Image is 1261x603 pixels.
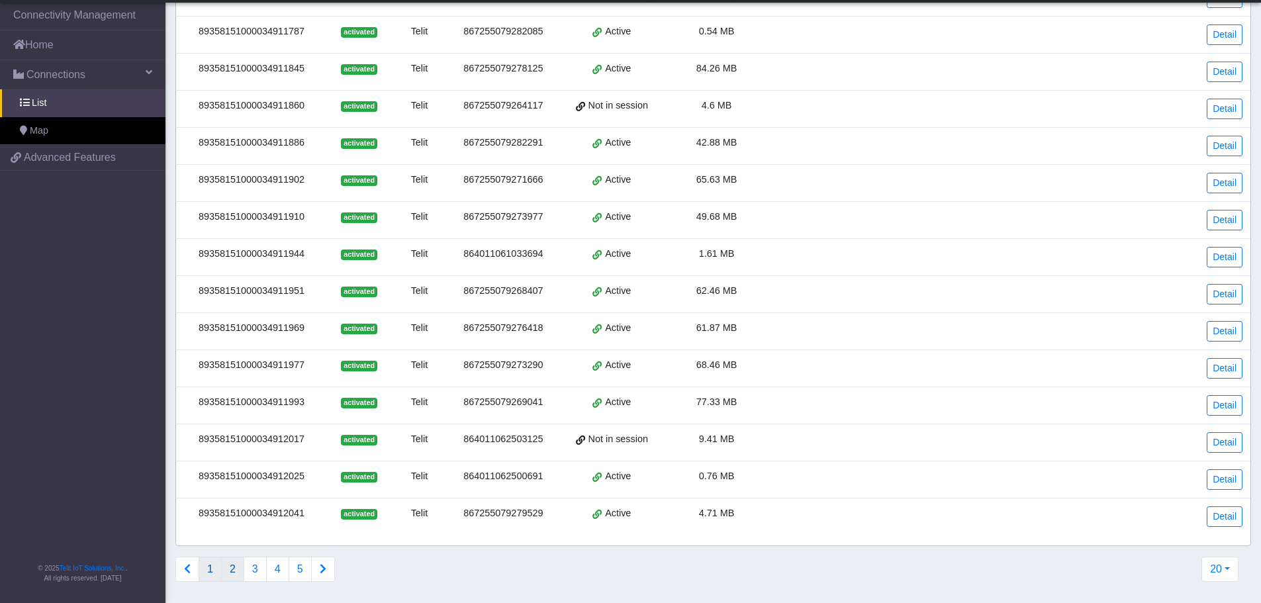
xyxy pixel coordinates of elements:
[1207,284,1242,304] a: Detail
[696,396,737,407] span: 77.33 MB
[1207,432,1242,453] a: Detail
[605,24,631,39] span: Active
[199,557,222,582] button: 1
[341,324,377,334] span: activated
[399,210,439,224] div: Telit
[702,100,732,111] span: 4.6 MB
[175,557,335,582] nav: Connections list navigation
[184,173,319,187] div: 89358151000034911902
[26,67,85,83] span: Connections
[244,557,267,582] button: 3
[696,285,737,296] span: 62.46 MB
[1201,557,1238,582] button: 20
[341,250,377,260] span: activated
[341,472,377,483] span: activated
[341,212,377,223] span: activated
[696,322,737,333] span: 61.87 MB
[1207,469,1242,490] a: Detail
[184,506,319,521] div: 89358151000034912041
[605,247,631,261] span: Active
[455,210,551,224] div: 867255079273977
[605,62,631,76] span: Active
[455,395,551,410] div: 867255079269041
[455,247,551,261] div: 864011061033694
[399,99,439,113] div: Telit
[588,432,648,447] span: Not in session
[455,24,551,39] div: 867255079282085
[184,469,319,484] div: 89358151000034912025
[1207,136,1242,156] a: Detail
[184,247,319,261] div: 89358151000034911944
[696,211,737,222] span: 49.68 MB
[1207,173,1242,193] a: Detail
[399,358,439,373] div: Telit
[184,99,319,113] div: 89358151000034911860
[696,174,737,185] span: 65.63 MB
[605,506,631,521] span: Active
[341,435,377,445] span: activated
[605,210,631,224] span: Active
[1207,395,1242,416] a: Detail
[455,358,551,373] div: 867255079273290
[605,395,631,410] span: Active
[60,565,126,572] a: Telit IoT Solutions, Inc.
[399,136,439,150] div: Telit
[184,358,319,373] div: 89358151000034911977
[605,358,631,373] span: Active
[341,138,377,149] span: activated
[588,99,648,113] span: Not in session
[1207,247,1242,267] a: Detail
[399,432,439,447] div: Telit
[399,469,439,484] div: Telit
[341,287,377,297] span: activated
[455,173,551,187] div: 867255079271666
[699,248,735,259] span: 1.61 MB
[605,469,631,484] span: Active
[455,469,551,484] div: 864011062500691
[605,136,631,150] span: Active
[184,24,319,39] div: 89358151000034911787
[184,321,319,336] div: 89358151000034911969
[605,284,631,299] span: Active
[341,509,377,520] span: activated
[455,506,551,521] div: 867255079279529
[399,395,439,410] div: Telit
[184,210,319,224] div: 89358151000034911910
[184,284,319,299] div: 89358151000034911951
[221,557,244,582] button: 2
[289,557,312,582] button: 5
[399,173,439,187] div: Telit
[699,26,735,36] span: 0.54 MB
[605,321,631,336] span: Active
[1207,321,1242,342] a: Detail
[696,359,737,370] span: 68.46 MB
[184,62,319,76] div: 89358151000034911845
[341,27,377,38] span: activated
[455,99,551,113] div: 867255079264117
[184,136,319,150] div: 89358151000034911886
[1207,24,1242,45] a: Detail
[1207,358,1242,379] a: Detail
[1207,99,1242,119] a: Detail
[699,508,735,518] span: 4.71 MB
[399,321,439,336] div: Telit
[266,557,289,582] button: 4
[341,101,377,112] span: activated
[696,63,737,73] span: 84.26 MB
[341,398,377,408] span: activated
[699,471,735,481] span: 0.76 MB
[399,506,439,521] div: Telit
[699,434,735,444] span: 9.41 MB
[399,62,439,76] div: Telit
[1207,62,1242,82] a: Detail
[341,175,377,186] span: activated
[455,284,551,299] div: 867255079268407
[399,284,439,299] div: Telit
[32,96,46,111] span: List
[455,321,551,336] div: 867255079276418
[30,124,48,138] span: Map
[696,137,737,148] span: 42.88 MB
[455,432,551,447] div: 864011062503125
[1207,210,1242,230] a: Detail
[605,173,631,187] span: Active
